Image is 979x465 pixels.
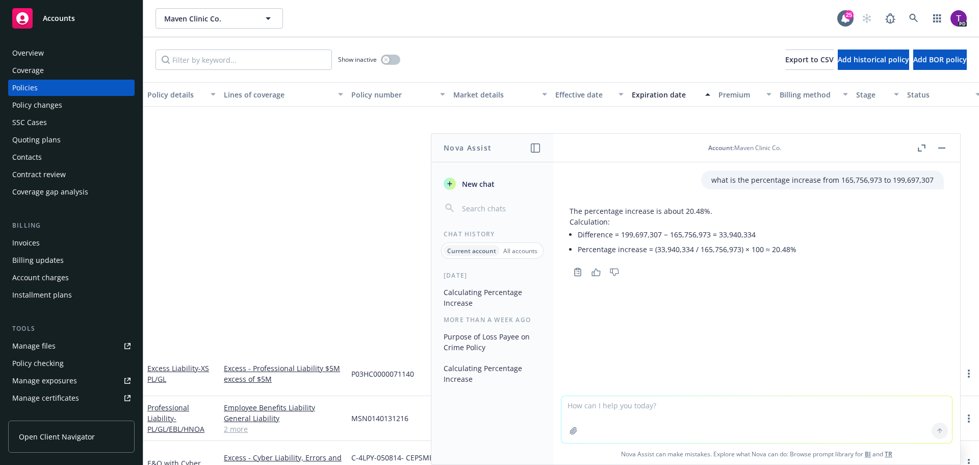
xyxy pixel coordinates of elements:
[12,338,56,354] div: Manage files
[431,230,553,238] div: Chat History
[578,242,796,257] li: Percentage increase = (33,940,334 / 165,756,973) × 100 ≈ 20.48%
[224,89,332,100] div: Lines of coverage
[147,89,204,100] div: Policy details
[431,271,553,280] div: [DATE]
[913,55,967,64] span: Add BOR policy
[927,8,947,29] a: Switch app
[351,413,408,424] span: MSN0140131216
[578,227,796,242] li: Difference = 199,697,307 − 165,756,973 = 33,940,334
[8,373,135,389] a: Manage exposures
[12,252,64,268] div: Billing updates
[447,247,496,255] p: Current account
[711,175,934,185] p: what is the percentage increase from 165,756,973 to 199,697,307
[440,284,545,311] button: Calculating Percentage Increase
[460,201,541,215] input: Search chats
[347,82,449,107] button: Policy number
[963,368,975,380] a: more
[12,114,47,131] div: SSC Cases
[8,287,135,303] a: Installment plans
[573,267,582,277] svg: Copy to clipboard
[8,166,135,183] a: Contract review
[12,235,40,251] div: Invoices
[8,114,135,131] a: SSC Cases
[8,270,135,286] a: Account charges
[628,82,714,107] button: Expiration date
[12,287,72,303] div: Installment plans
[147,363,209,384] a: Excess Liability
[844,10,854,19] div: 25
[570,206,796,216] p: The percentage increase is about 20.48%.
[351,89,434,100] div: Policy number
[503,247,537,255] p: All accounts
[338,55,377,64] span: Show inactive
[440,328,545,356] button: Purpose of Loss Payee on Crime Policy
[885,450,892,458] a: TR
[8,45,135,61] a: Overview
[12,62,44,79] div: Coverage
[780,89,837,100] div: Billing method
[880,8,900,29] a: Report a Bug
[444,142,492,153] h1: Nova Assist
[431,315,553,324] div: More than a week ago
[8,80,135,96] a: Policies
[224,363,343,384] a: Excess - Professional Liability $5M excess of $5M
[12,97,62,113] div: Policy changes
[12,355,64,372] div: Policy checking
[904,8,924,29] a: Search
[857,8,877,29] a: Start snowing
[460,179,495,189] span: New chat
[8,4,135,33] a: Accounts
[8,62,135,79] a: Coverage
[776,82,852,107] button: Billing method
[557,444,956,464] span: Nova Assist can make mistakes. Explore what Nova can do: Browse prompt library for and
[913,50,967,70] button: Add BOR policy
[147,403,204,434] a: Professional Liability
[8,338,135,354] a: Manage files
[220,82,347,107] button: Lines of coverage
[164,13,252,24] span: Maven Clinic Co.
[449,82,551,107] button: Market details
[632,89,699,100] div: Expiration date
[224,413,343,424] a: General Liability
[708,143,781,152] div: : Maven Clinic Co.
[440,360,545,387] button: Calculating Percentage Increase
[8,97,135,113] a: Policy changes
[12,184,88,200] div: Coverage gap analysis
[8,390,135,406] a: Manage certificates
[907,89,969,100] div: Status
[8,149,135,165] a: Contacts
[12,373,77,389] div: Manage exposures
[19,431,95,442] span: Open Client Navigator
[224,402,343,413] a: Employee Benefits Liability
[43,14,75,22] span: Accounts
[8,407,135,424] a: Manage claims
[8,252,135,268] a: Billing updates
[551,82,628,107] button: Effective date
[12,390,79,406] div: Manage certificates
[785,55,834,64] span: Export to CSV
[570,216,796,227] p: Calculation:
[440,175,545,193] button: New chat
[12,166,66,183] div: Contract review
[8,324,135,334] div: Tools
[852,82,903,107] button: Stage
[156,8,283,29] button: Maven Clinic Co.
[856,89,888,100] div: Stage
[156,50,332,70] input: Filter by keyword...
[453,89,536,100] div: Market details
[865,450,871,458] a: BI
[555,89,612,100] div: Effective date
[12,270,69,286] div: Account charges
[8,355,135,372] a: Policy checking
[12,149,42,165] div: Contacts
[12,45,44,61] div: Overview
[12,407,64,424] div: Manage claims
[8,221,135,231] div: Billing
[963,412,975,425] a: more
[143,82,220,107] button: Policy details
[708,143,733,152] span: Account
[838,55,909,64] span: Add historical policy
[718,89,760,100] div: Premium
[950,10,967,27] img: photo
[8,184,135,200] a: Coverage gap analysis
